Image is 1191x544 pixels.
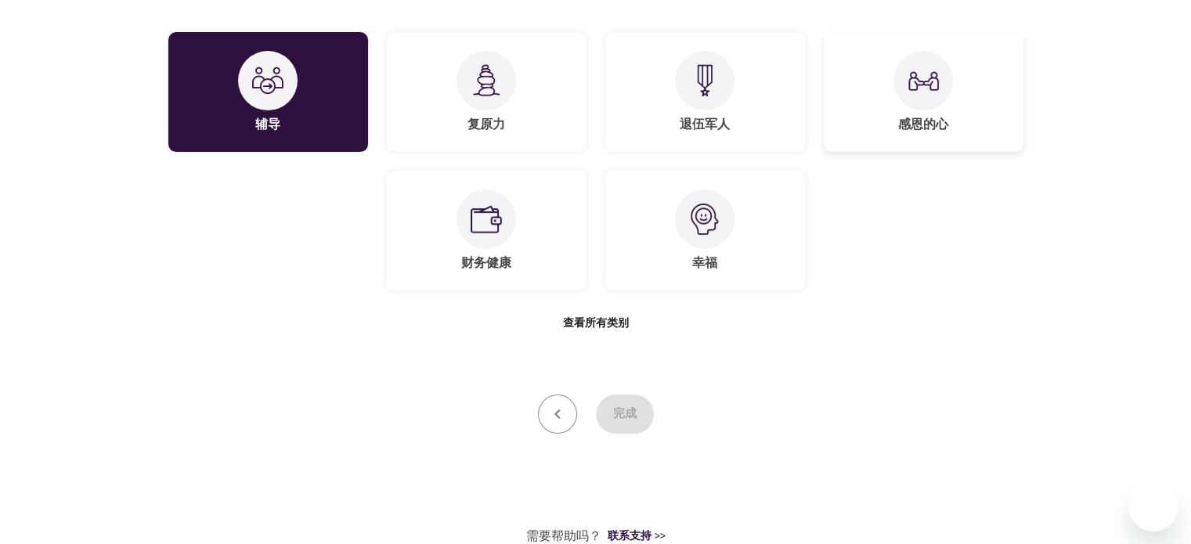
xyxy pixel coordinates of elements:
[387,32,586,152] div: 复原力复原力
[608,528,666,544] div: 联系支持 >>
[471,64,502,96] img: 复原力
[252,65,283,96] img: 辅导
[601,528,666,544] a: 联系支持 >>
[563,314,629,333] span: 查看所有类别
[605,171,805,290] div: 幸福幸福
[908,65,939,96] img: 感恩的心
[471,204,502,235] img: 财务健康
[689,64,720,96] img: 退伍军人
[255,117,280,133] h5: 辅导
[461,255,511,272] h5: 财务健康
[898,117,948,133] h5: 感恩的心
[467,117,505,133] h5: 复原力
[680,117,730,133] h5: 退伍军人
[824,32,1023,152] div: 感恩的心感恩的心
[168,32,368,152] div: 辅导辅导
[1128,481,1178,531] iframe: 開啟傳訊視窗按鈕
[689,204,720,235] img: 幸福
[387,171,586,290] div: 财务健康财务健康
[557,309,635,338] button: 查看所有类别
[692,255,717,272] h5: 幸福
[605,32,805,152] div: 退伍军人退伍军人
